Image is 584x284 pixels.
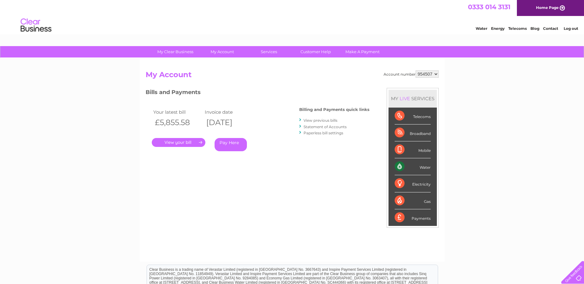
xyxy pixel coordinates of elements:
[491,26,505,31] a: Energy
[304,118,337,123] a: View previous bills
[215,138,247,151] a: Pay Here
[20,16,52,35] img: logo.png
[152,138,205,147] a: .
[203,108,255,116] td: Invoice date
[543,26,558,31] a: Contact
[203,116,255,129] th: [DATE]
[395,192,431,209] div: Gas
[304,124,347,129] a: Statement of Accounts
[146,70,439,82] h2: My Account
[299,107,369,112] h4: Billing and Payments quick links
[290,46,341,57] a: Customer Help
[508,26,527,31] a: Telecoms
[389,90,437,107] div: MY SERVICES
[384,70,439,78] div: Account number
[476,26,487,31] a: Water
[395,158,431,175] div: Water
[395,175,431,192] div: Electricity
[337,46,388,57] a: Make A Payment
[395,209,431,226] div: Payments
[197,46,248,57] a: My Account
[244,46,294,57] a: Services
[152,116,203,129] th: £5,855.58
[395,141,431,158] div: Mobile
[395,108,431,124] div: Telecoms
[395,124,431,141] div: Broadband
[398,96,411,101] div: LIVE
[146,88,369,99] h3: Bills and Payments
[152,108,203,116] td: Your latest bill
[468,3,510,11] a: 0333 014 3131
[150,46,201,57] a: My Clear Business
[564,26,578,31] a: Log out
[147,3,438,30] div: Clear Business is a trading name of Verastar Limited (registered in [GEOGRAPHIC_DATA] No. 3667643...
[530,26,539,31] a: Blog
[304,131,343,135] a: Paperless bill settings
